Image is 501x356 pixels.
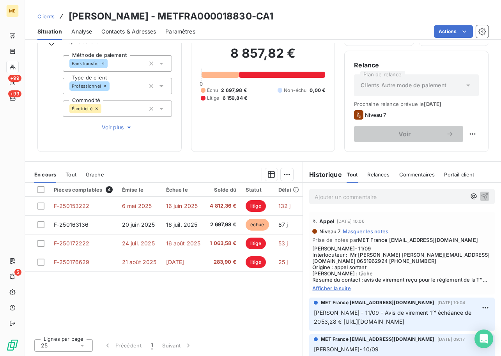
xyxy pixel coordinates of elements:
span: Clients Autre mode de paiement [361,81,446,89]
span: [DATE] 10:04 [437,300,465,305]
span: Masquer les notes [343,228,388,234]
button: Actions [434,25,473,38]
span: F-250163136 [54,221,89,228]
span: BankTransfer [72,61,99,66]
span: Non-échu [284,87,306,94]
span: [PERSON_NAME]- 10/09 [314,346,379,352]
span: [PERSON_NAME] - 11/09 - Avis de virement 1ʳᵉ échéance de 2053,28 € [URL][DOMAIN_NAME] [314,309,473,325]
span: 0 [200,81,203,87]
div: Délai [278,187,299,193]
span: Échu [207,87,218,94]
span: 21 août 2025 [122,259,157,265]
span: [PERSON_NAME]- 11/09 Interlocuteur : Mr [PERSON_NAME] [PERSON_NAME][EMAIL_ADDRESS][DOMAIN_NAME] 0... [312,245,492,283]
span: 53 j [278,240,288,247]
span: +99 [8,75,21,82]
span: Commentaires [399,171,435,178]
input: Ajouter une valeur [101,105,108,112]
span: MET France [EMAIL_ADDRESS][DOMAIN_NAME] [358,237,478,243]
span: 6 mai 2025 [122,203,152,209]
button: Voir [354,126,463,142]
span: litige [246,238,266,249]
span: 20 juin 2025 [122,221,155,228]
span: 16 juin 2025 [166,203,198,209]
span: 4 [106,186,113,193]
span: Appel [319,218,335,224]
span: Contacts & Adresses [101,28,156,35]
button: Précédent [99,337,146,354]
span: Prise de notes par [312,237,492,243]
span: F-250176629 [54,259,90,265]
span: [DATE] [424,101,441,107]
span: Afficher la suite [312,285,492,291]
span: En cours [34,171,56,178]
span: 5 [14,269,21,276]
h6: Historique [303,170,342,179]
span: Portail client [444,171,474,178]
span: F-250153222 [54,203,90,209]
span: Tout [347,171,358,178]
span: 16 août 2025 [166,240,201,247]
span: Analyse [71,28,92,35]
span: MET France [EMAIL_ADDRESS][DOMAIN_NAME] [321,336,434,343]
img: Logo LeanPay [6,339,19,351]
div: ME [6,5,19,17]
span: 87 j [278,221,288,228]
div: Solde dû [210,187,236,193]
span: 2 697,98 € [221,87,247,94]
span: 6 159,84 € [223,95,248,102]
span: 25 j [278,259,288,265]
h6: Relance [354,60,479,70]
span: 132 j [278,203,291,209]
span: Clients [37,13,55,19]
div: Émise le [122,187,157,193]
input: Ajouter une valeur [110,83,116,90]
span: 1 063,58 € [210,240,236,247]
input: Ajouter une valeur [108,60,114,67]
span: Niveau 7 [365,112,386,118]
span: 4 812,36 € [210,202,236,210]
h2: 8 857,82 € [201,46,326,69]
span: 2 697,98 € [210,221,236,229]
div: Statut [246,187,269,193]
span: [DATE] 10:06 [337,219,365,224]
button: 1 [146,337,158,354]
a: Clients [37,12,55,20]
span: Tout [66,171,76,178]
span: Voir [363,131,446,137]
span: [DATE] [166,259,184,265]
span: 25 [41,342,48,349]
span: [DATE] 09:17 [437,337,465,342]
span: +99 [8,90,21,97]
span: 1 [151,342,153,349]
span: Voir plus [102,123,133,131]
span: échue [246,219,269,231]
span: Niveau 7 [319,228,340,234]
span: Propriétés Client [63,38,172,49]
span: Prochaine relance prévue le [354,101,479,107]
div: Open Intercom Messenger [474,330,493,348]
span: F-250172222 [54,240,90,247]
h3: [PERSON_NAME] - METFRA000018830-CA1 [69,9,273,23]
button: Suivant [158,337,197,354]
span: Électricité [72,106,93,111]
div: Échue le [166,187,201,193]
span: 16 juil. 2025 [166,221,198,228]
span: MET France [EMAIL_ADDRESS][DOMAIN_NAME] [321,299,434,306]
span: 283,90 € [210,258,236,266]
div: Pièces comptables [54,186,113,193]
span: litige [246,256,266,268]
span: 24 juil. 2025 [122,240,155,247]
span: Situation [37,28,62,35]
span: Litige [207,95,220,102]
button: Voir plus [63,123,172,132]
span: Graphe [86,171,104,178]
span: 0,00 € [310,87,325,94]
span: Relances [367,171,389,178]
span: Paramètres [165,28,195,35]
span: litige [246,200,266,212]
span: Professionnel [72,84,101,88]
